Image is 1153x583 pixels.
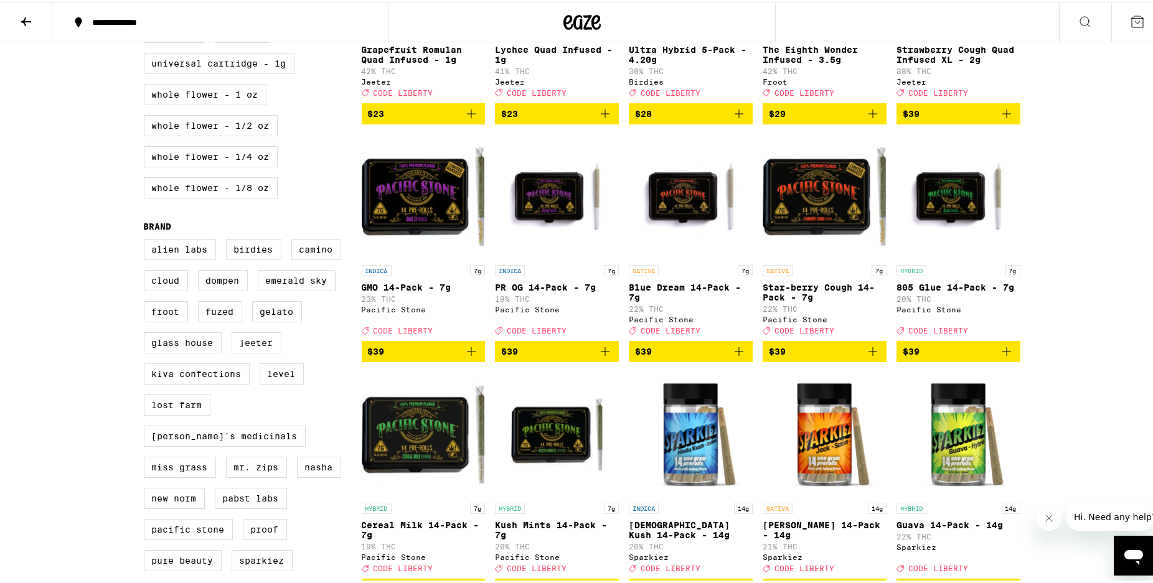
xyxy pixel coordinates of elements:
[243,516,287,538] label: Proof
[495,132,619,256] img: Pacific Stone - PR OG 14-Pack - 7g
[763,101,887,122] button: Add to bag
[362,551,486,559] div: Pacific Stone
[362,101,486,122] button: Add to bag
[144,423,306,444] label: [PERSON_NAME]'s Medicinals
[629,280,753,300] p: Blue Dream 14-Pack - 7g
[297,454,341,475] label: NASHA
[641,324,700,332] span: CODE LIBERTY
[763,132,887,256] img: Pacific Stone - Star-berry Cough 14-Pack - 7g
[897,75,1020,83] div: Jeeter
[763,370,887,494] img: Sparkiez - Jack 14-Pack - 14g
[903,344,920,354] span: $39
[495,303,619,311] div: Pacific Stone
[144,219,172,229] legend: Brand
[763,313,887,321] div: Pacific Stone
[763,551,887,559] div: Sparkiez
[232,548,293,569] label: Sparkiez
[144,516,233,538] label: Pacific Stone
[368,344,385,354] span: $39
[763,65,887,73] p: 42% THC
[362,65,486,73] p: 42% THC
[897,263,926,274] p: HYBRID
[362,75,486,83] div: Jeeter
[501,344,518,354] span: $39
[635,106,652,116] span: $28
[291,236,341,258] label: Camino
[769,344,786,354] span: $39
[734,500,753,511] p: 14g
[763,540,887,548] p: 21% THC
[897,370,1020,576] a: Open page for Guava 14-Pack - 14g from Sparkiez
[362,280,486,290] p: GMO 14-Pack - 7g
[629,132,753,256] img: Pacific Stone - Blue Dream 14-Pack - 7g
[738,263,753,274] p: 7g
[362,500,392,511] p: HYBRID
[495,292,619,301] p: 19% THC
[629,42,753,62] p: Ultra Hybrid 5-Pack - 4.20g
[629,75,753,83] div: Birdies
[629,370,753,576] a: Open page for Hindu Kush 14-Pack - 14g from Sparkiez
[495,75,619,83] div: Jeeter
[897,65,1020,73] p: 38% THC
[629,65,753,73] p: 30% THC
[769,106,786,116] span: $29
[144,113,278,134] label: Whole Flower - 1/2 oz
[495,500,525,511] p: HYBRID
[198,299,242,320] label: Fuzed
[641,562,700,570] span: CODE LIBERTY
[495,132,619,338] a: Open page for PR OG 14-Pack - 7g from Pacific Stone
[495,42,619,62] p: Lychee Quad Infused - 1g
[507,562,567,570] span: CODE LIBERTY
[144,361,250,382] label: Kiva Confections
[374,86,433,95] span: CODE LIBERTY
[629,518,753,538] p: [DEMOGRAPHIC_DATA] Kush 14-Pack - 14g
[908,562,968,570] span: CODE LIBERTY
[629,313,753,321] div: Pacific Stone
[144,330,222,351] label: Glass House
[144,268,188,289] label: Cloud
[144,50,294,72] label: Universal Cartridge - 1g
[362,518,486,538] p: Cereal Milk 14-Pack - 7g
[908,324,968,332] span: CODE LIBERTY
[604,263,619,274] p: 7g
[226,454,287,475] label: Mr. Zips
[362,42,486,62] p: Grapefruit Romulan Quad Infused - 1g
[507,86,567,95] span: CODE LIBERTY
[763,338,887,360] button: Add to bag
[362,370,486,494] img: Pacific Stone - Cereal Milk 14-Pack - 7g
[144,548,222,569] label: Pure Beauty
[144,299,188,320] label: Froot
[774,86,834,95] span: CODE LIBERTY
[897,541,1020,549] div: Sparkiez
[7,9,90,19] span: Hi. Need any help?
[868,500,887,511] p: 14g
[362,263,392,274] p: INDICA
[374,562,433,570] span: CODE LIBERTY
[763,132,887,338] a: Open page for Star-berry Cough 14-Pack - 7g from Pacific Stone
[897,280,1020,290] p: 805 Glue 14-Pack - 7g
[144,454,216,475] label: Miss Grass
[252,299,302,320] label: Gelato
[374,324,433,332] span: CODE LIBERTY
[763,302,887,310] p: 22% THC
[362,540,486,548] p: 19% THC
[897,303,1020,311] div: Pacific Stone
[629,338,753,360] button: Add to bag
[763,42,887,62] p: The Eighth Wonder Infused - 3.5g
[495,540,619,548] p: 20% THC
[763,370,887,576] a: Open page for Jack 14-Pack - 14g from Sparkiez
[144,485,205,506] label: New Norm
[1002,500,1020,511] p: 14g
[897,338,1020,360] button: Add to bag
[629,302,753,310] p: 22% THC
[362,132,486,256] img: Pacific Stone - GMO 14-Pack - 7g
[763,263,793,274] p: SATIVA
[897,370,1020,494] img: Sparkiez - Guava 14-Pack - 14g
[495,370,619,494] img: Pacific Stone - Kush Mints 14-Pack - 7g
[629,540,753,548] p: 20% THC
[635,344,652,354] span: $39
[629,263,659,274] p: SATIVA
[495,280,619,290] p: PR OG 14-Pack - 7g
[774,562,834,570] span: CODE LIBERTY
[1037,503,1061,528] iframe: Close message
